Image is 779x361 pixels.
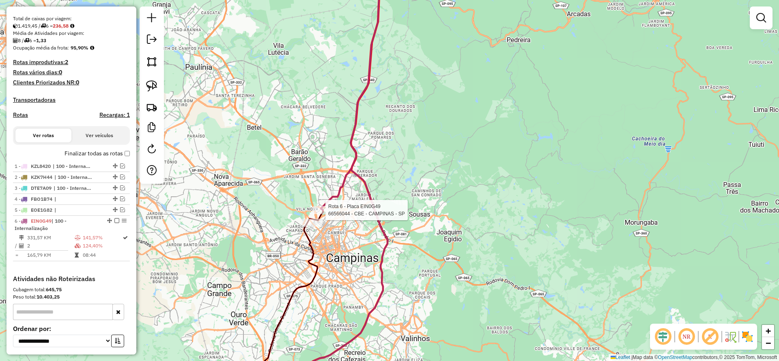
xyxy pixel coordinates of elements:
[753,10,769,26] a: Exibir filtros
[302,219,322,227] div: Atividade não roteirizada - SEBASTIAO RODRIGUES
[71,129,127,142] button: Ver veículos
[13,24,18,28] i: Cubagem total roteirizado
[146,101,157,113] img: Criar rota
[41,24,46,28] i: Total de rotas
[113,185,118,190] em: Alterar sequência das rotas
[13,275,130,283] h4: Atividades não Roteirizadas
[15,174,52,180] span: 2 -
[54,206,92,214] span: |
[114,218,119,223] em: Finalizar rota
[70,24,74,28] i: Meta Caixas/viagem: 273,80 Diferença: -37,22
[111,335,124,347] button: Ordem crescente
[31,185,52,191] span: DTE7A09
[766,338,771,348] span: −
[19,235,24,240] i: Distância Total
[15,251,19,259] td: =
[631,355,633,360] span: |
[99,112,130,118] h4: Recargas: 1
[113,163,118,168] em: Alterar sequência das rotas
[13,45,69,51] span: Ocupação média da frota:
[53,23,69,29] strong: 236,58
[46,286,62,292] strong: 645,75
[120,174,125,179] em: Visualizar rota
[36,37,46,43] strong: 1,33
[27,234,74,242] td: 331,57 KM
[144,10,160,28] a: Nova sessão e pesquisa
[146,80,157,92] img: Selecionar atividades - laço
[31,207,52,213] span: EOE1G82
[15,218,67,231] span: 6 -
[107,218,112,223] em: Alterar sequência das rotas
[13,59,130,66] h4: Rotas improdutivas:
[13,38,18,43] i: Total de Atividades
[120,185,125,190] em: Visualizar rota
[82,251,122,259] td: 08:44
[75,243,81,248] i: % de utilização da cubagem
[144,141,160,159] a: Reroteirizar Sessão
[15,196,52,202] span: 4 -
[700,327,720,346] span: Exibir rótulo
[609,354,779,361] div: Map data © contributors,© 2025 TomTom, Microsoft
[677,327,696,346] span: Ocultar NR
[762,325,774,337] a: Zoom in
[13,79,130,86] h4: Clientes Priorizados NR:
[120,196,125,201] em: Visualizar rota
[71,45,88,51] strong: 95,90%
[75,253,79,258] i: Tempo total em rota
[658,355,693,360] a: OpenStreetMap
[31,174,52,180] span: KZK7H44
[120,207,125,212] em: Visualizar rota
[54,196,92,203] span: |
[762,337,774,349] a: Zoom out
[75,235,81,240] i: % de utilização do peso
[31,163,51,169] span: KZL8420
[724,330,737,343] img: Fluxo de ruas
[122,218,127,223] em: Opções
[113,174,118,179] em: Alterar sequência das rotas
[123,235,128,240] i: Rota otimizada
[741,330,754,343] img: Exibir/Ocultar setores
[65,149,130,158] label: Finalizar todas as rotas
[27,242,74,250] td: 2
[13,293,130,301] div: Peso total:
[53,163,90,170] span: 100 - Internalização
[15,242,19,250] td: /
[19,243,24,248] i: Total de Atividades
[76,79,79,86] strong: 0
[37,294,60,300] strong: 10.403,25
[82,234,122,242] td: 141,57%
[113,196,118,201] em: Alterar sequência das rotas
[59,69,62,76] strong: 0
[13,97,130,103] h4: Transportadoras
[15,163,51,169] span: 1 -
[24,38,29,43] i: Total de rotas
[653,327,673,346] span: Ocultar deslocamento
[13,22,130,30] div: 1.419,45 / 6 =
[90,45,94,50] em: Média calculada utilizando a maior ocupação (%Peso ou %Cubagem) de cada rota da sessão. Rotas cro...
[143,98,161,116] a: Criar rota
[13,15,130,22] div: Total de caixas por viagem:
[144,31,160,49] a: Exportar sessão
[31,218,52,224] span: EIN0G49
[13,286,130,293] div: Cubagem total:
[31,196,52,202] span: FBO1B74
[82,242,122,250] td: 124,40%
[125,151,130,156] input: Finalizar todas as rotas
[146,56,157,67] img: Selecionar atividades - polígono
[120,163,125,168] em: Visualizar rota
[144,119,160,138] a: Criar modelo
[13,37,130,44] div: 8 / 6 =
[15,129,71,142] button: Ver rotas
[54,185,91,192] span: 100 - Internalização
[13,30,130,37] div: Média de Atividades por viagem:
[611,355,630,360] a: Leaflet
[15,207,52,213] span: 5 -
[766,326,771,336] span: +
[13,69,130,76] h4: Rotas vários dias:
[13,112,28,118] a: Rotas
[113,207,118,212] em: Alterar sequência das rotas
[54,174,92,181] span: 100 - Internalização
[65,58,68,66] strong: 2
[27,251,74,259] td: 165,79 KM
